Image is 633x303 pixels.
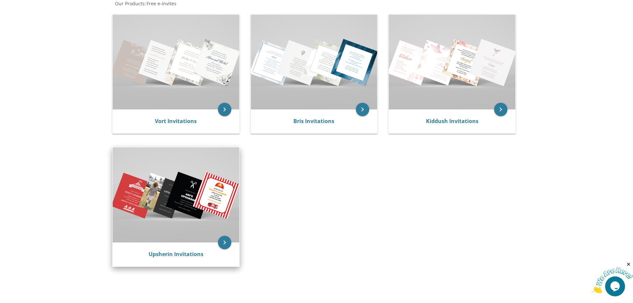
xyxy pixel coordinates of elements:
a: Our Products [114,0,145,7]
img: Bris Invitations [251,15,377,109]
a: Vort Invitations [155,117,197,125]
a: Upsherin Invitations [149,250,203,258]
a: keyboard_arrow_right [218,103,231,116]
div: : [109,0,317,7]
a: Bris Invitations [293,117,334,125]
span: Free e-Invites [147,0,176,7]
iframe: chat widget [592,261,633,293]
a: keyboard_arrow_right [356,103,369,116]
img: Vort Invitations [113,15,239,109]
img: Kiddush Invitations [389,15,515,109]
a: keyboard_arrow_right [494,103,507,116]
a: Free e-Invites [146,0,176,7]
img: Upsherin Invitations [113,147,239,242]
a: Kiddush Invitations [426,117,478,125]
a: keyboard_arrow_right [218,236,231,249]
